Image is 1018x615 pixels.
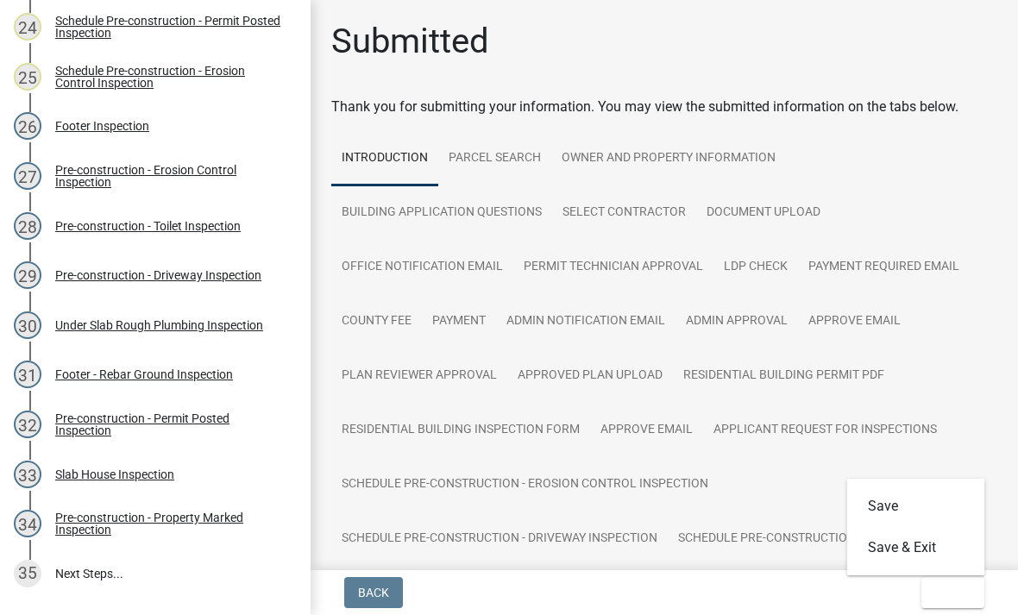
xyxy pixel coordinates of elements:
[55,220,241,232] div: Pre-construction - Toilet Inspection
[55,511,283,536] div: Pre-construction - Property Marked Inspection
[552,185,696,241] a: Select contractor
[331,294,422,349] a: County Fee
[14,361,41,388] div: 31
[331,131,438,186] a: Introduction
[513,240,713,295] a: Permit Technician Approval
[331,403,590,458] a: Residential Building Inspection Form
[55,319,263,331] div: Under Slab Rough Plumbing Inspection
[507,348,673,404] a: Approved Plan Upload
[14,13,41,41] div: 24
[847,527,985,568] button: Save & Exit
[55,120,149,132] div: Footer Inspection
[921,577,984,608] button: Exit
[55,368,233,380] div: Footer - Rebar Ground Inspection
[438,131,551,186] a: Parcel search
[55,269,261,281] div: Pre-construction - Driveway Inspection
[55,15,283,39] div: Schedule Pre-construction - Permit Posted Inspection
[14,461,41,488] div: 33
[331,240,513,295] a: Office Notification Email
[55,164,283,188] div: Pre-construction - Erosion Control Inspection
[696,185,831,241] a: Document Upload
[14,411,41,438] div: 32
[496,294,676,349] a: Admin Notification Email
[590,403,703,458] a: Approve Email
[14,212,41,240] div: 28
[344,577,403,608] button: Back
[676,294,798,349] a: Admin Approval
[358,586,389,599] span: Back
[703,403,947,458] a: Applicant Request for Inspections
[847,486,985,527] button: Save
[55,468,174,480] div: Slab House Inspection
[14,162,41,190] div: 27
[14,112,41,140] div: 26
[14,560,41,587] div: 35
[331,348,507,404] a: Plan Reviewer Approval
[935,586,960,599] span: Exit
[798,240,970,295] a: Payment Required Email
[14,311,41,339] div: 30
[798,294,911,349] a: Approve Email
[331,185,552,241] a: Building Application Questions
[331,511,668,567] a: Schedule Pre-construction - Driveway Inspection
[14,510,41,537] div: 34
[55,65,283,89] div: Schedule Pre-construction - Erosion Control Inspection
[668,511,986,567] a: Schedule Pre-construction - Toilet Inspection
[331,457,719,512] a: Schedule Pre-construction - Erosion Control Inspection
[55,412,283,436] div: Pre-construction - Permit Posted Inspection
[673,348,895,404] a: Residential Building Permit PDF
[331,97,997,117] div: Thank you for submitting your information. You may view the submitted information on the tabs below.
[551,131,786,186] a: Owner and Property Information
[713,240,798,295] a: LDP Check
[14,261,41,289] div: 29
[331,21,489,62] h1: Submitted
[14,63,41,91] div: 25
[422,294,496,349] a: Payment
[847,479,985,575] div: Exit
